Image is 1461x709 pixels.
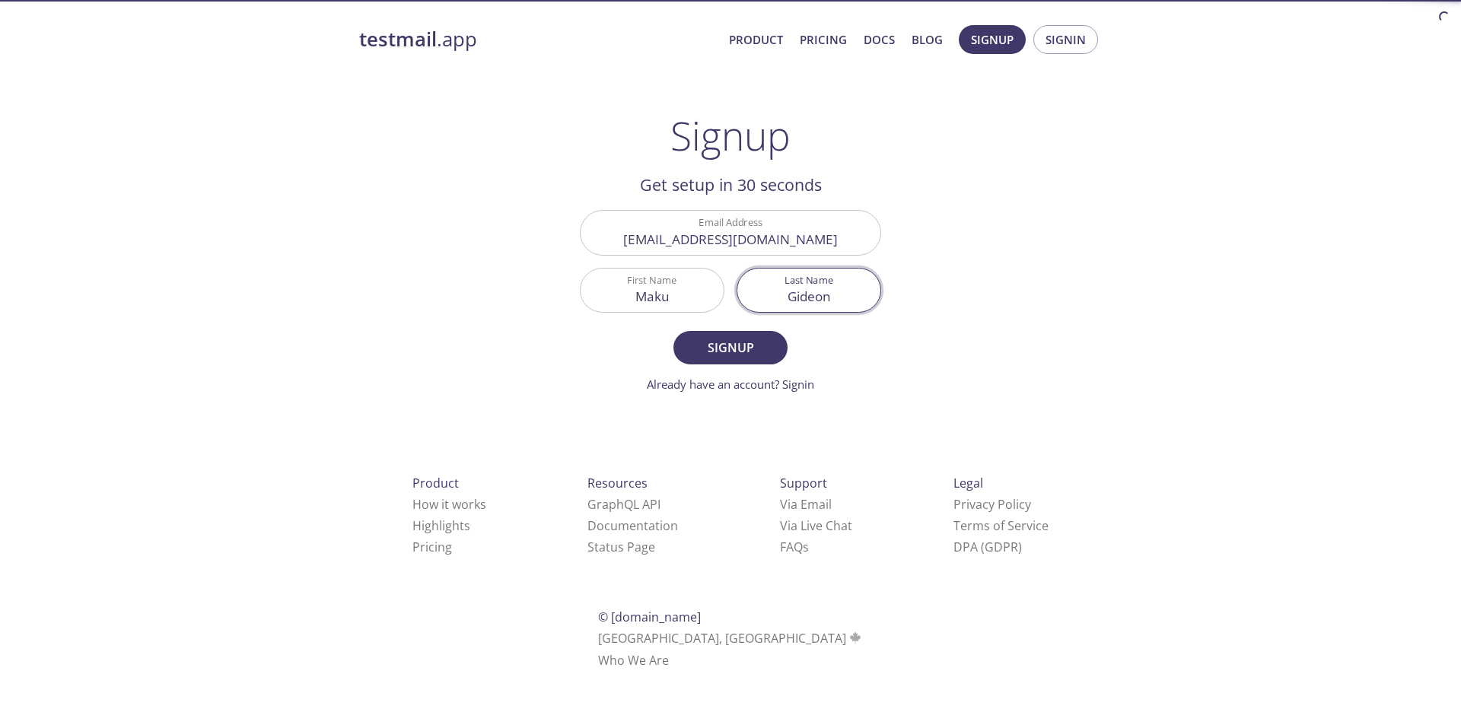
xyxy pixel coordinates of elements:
[647,377,814,392] a: Already have an account? Signin
[953,517,1049,534] a: Terms of Service
[959,25,1026,54] button: Signup
[598,630,864,647] span: [GEOGRAPHIC_DATA], [GEOGRAPHIC_DATA]
[587,539,655,555] a: Status Page
[780,475,827,491] span: Support
[412,517,470,534] a: Highlights
[580,172,881,198] h2: Get setup in 30 seconds
[587,496,660,513] a: GraphQL API
[1033,25,1098,54] button: Signin
[803,539,809,555] span: s
[359,27,717,52] a: testmail.app
[412,496,486,513] a: How it works
[359,26,437,52] strong: testmail
[412,475,459,491] span: Product
[971,30,1014,49] span: Signup
[953,539,1022,555] a: DPA (GDPR)
[800,30,847,49] a: Pricing
[1046,30,1086,49] span: Signin
[598,652,669,669] a: Who We Are
[780,496,832,513] a: Via Email
[780,539,809,555] a: FAQ
[912,30,943,49] a: Blog
[864,30,895,49] a: Docs
[587,475,648,491] span: Resources
[690,337,771,358] span: Signup
[953,475,983,491] span: Legal
[598,609,701,625] span: © [DOMAIN_NAME]
[729,30,783,49] a: Product
[587,517,678,534] a: Documentation
[673,331,788,364] button: Signup
[412,539,452,555] a: Pricing
[953,496,1031,513] a: Privacy Policy
[780,517,852,534] a: Via Live Chat
[670,113,791,158] h1: Signup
